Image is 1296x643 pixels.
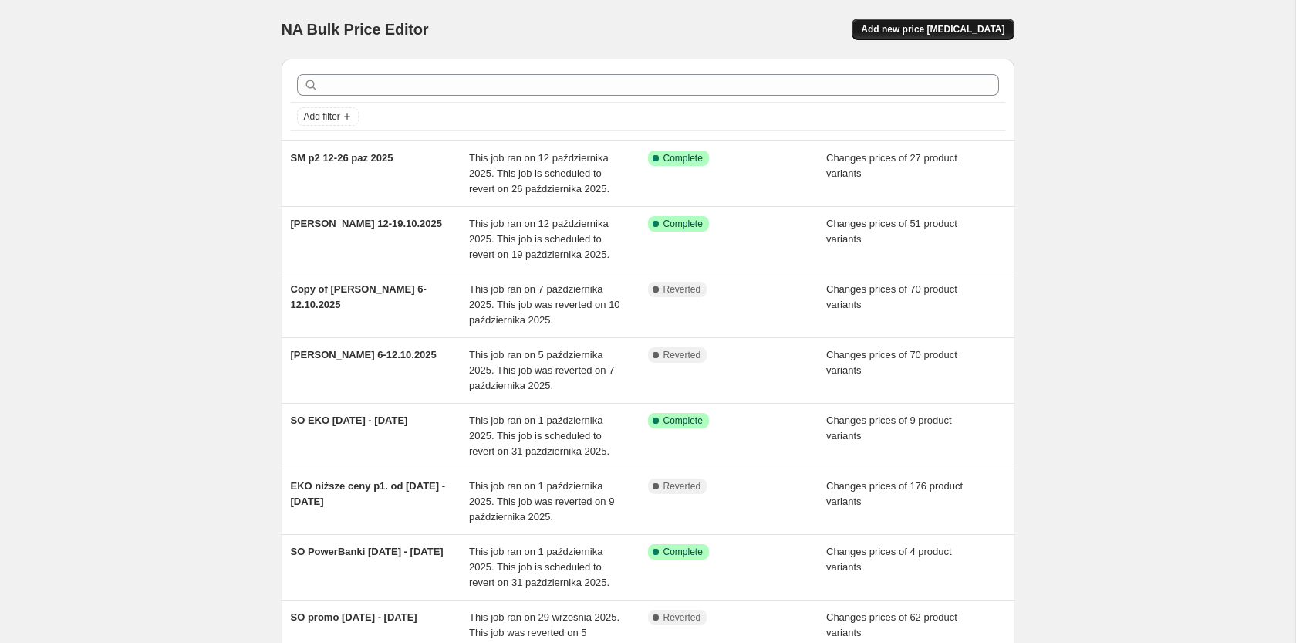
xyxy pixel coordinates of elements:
[304,110,340,123] span: Add filter
[291,283,427,310] span: Copy of [PERSON_NAME] 6-12.10.2025
[291,546,444,557] span: SO PowerBanki [DATE] - [DATE]
[291,611,417,623] span: SO promo [DATE] - [DATE]
[291,218,443,229] span: [PERSON_NAME] 12-19.10.2025
[469,480,614,523] span: This job ran on 1 października 2025. This job was reverted on 9 października 2025.
[663,218,703,230] span: Complete
[826,152,957,179] span: Changes prices of 27 product variants
[663,480,701,492] span: Reverted
[663,283,701,296] span: Reverted
[291,480,446,507] span: EKO niższe ceny p1. od [DATE] - [DATE]
[663,349,701,361] span: Reverted
[291,415,408,426] span: SO EKO [DATE] - [DATE]
[663,152,703,164] span: Complete
[291,349,437,360] span: [PERSON_NAME] 6-12.10.2025
[826,415,952,442] span: Changes prices of 9 product variants
[826,349,957,376] span: Changes prices of 70 product variants
[469,546,609,588] span: This job ran on 1 października 2025. This job is scheduled to revert on 31 października 2025.
[663,546,703,558] span: Complete
[469,415,609,457] span: This job ran on 1 października 2025. This job is scheduled to revert on 31 października 2025.
[826,611,957,638] span: Changes prices of 62 product variants
[852,19,1014,40] button: Add new price [MEDICAL_DATA]
[469,152,609,195] span: This job ran on 12 października 2025. This job is scheduled to revert on 26 października 2025.
[282,21,429,38] span: NA Bulk Price Editor
[469,349,614,391] span: This job ran on 5 października 2025. This job was reverted on 7 października 2025.
[826,480,963,507] span: Changes prices of 176 product variants
[291,152,393,164] span: SM p2 12-26 paz 2025
[297,107,359,126] button: Add filter
[861,23,1004,36] span: Add new price [MEDICAL_DATA]
[663,611,701,624] span: Reverted
[826,283,957,310] span: Changes prices of 70 product variants
[663,415,703,427] span: Complete
[826,218,957,245] span: Changes prices of 51 product variants
[826,546,952,573] span: Changes prices of 4 product variants
[469,283,620,326] span: This job ran on 7 października 2025. This job was reverted on 10 października 2025.
[469,218,609,260] span: This job ran on 12 października 2025. This job is scheduled to revert on 19 października 2025.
